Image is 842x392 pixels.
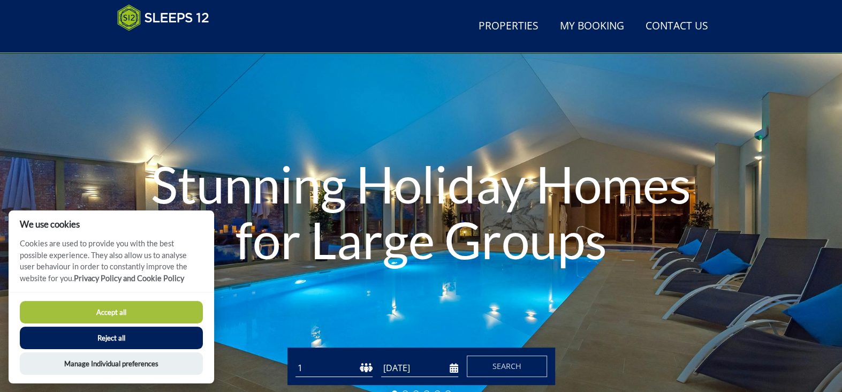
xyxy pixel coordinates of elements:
[74,274,184,283] a: Privacy Policy and Cookie Policy
[20,301,203,323] button: Accept all
[126,135,716,289] h1: Stunning Holiday Homes for Large Groups
[117,4,209,31] img: Sleeps 12
[9,238,214,292] p: Cookies are used to provide you with the best possible experience. They also allow us to analyse ...
[641,14,712,39] a: Contact Us
[20,352,203,375] button: Manage Individual preferences
[9,219,214,229] h2: We use cookies
[381,359,458,377] input: Arrival Date
[474,14,543,39] a: Properties
[556,14,628,39] a: My Booking
[20,327,203,349] button: Reject all
[467,356,547,377] button: Search
[112,37,224,47] iframe: Customer reviews powered by Trustpilot
[492,361,521,371] span: Search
